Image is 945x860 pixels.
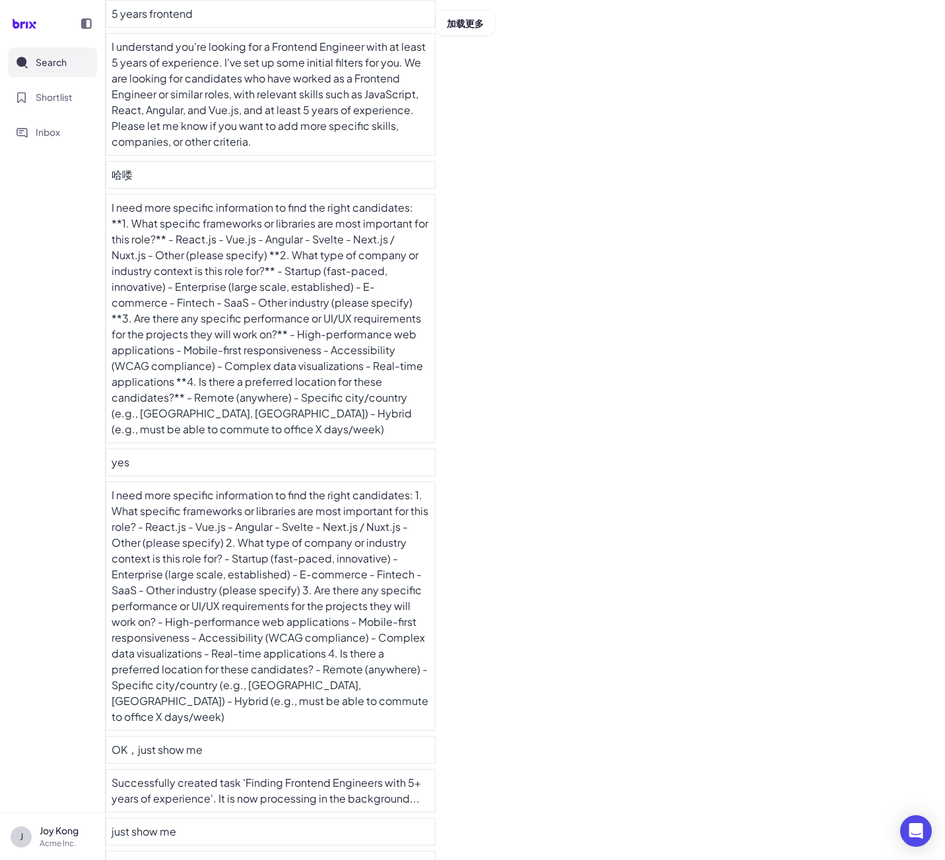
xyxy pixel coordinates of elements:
[106,448,436,476] div: yes
[436,11,495,36] button: 加载更多
[36,55,67,69] span: Search
[106,736,436,764] div: OK，just show me
[106,161,436,189] div: 哈喽
[8,47,97,77] button: Search
[36,125,60,139] span: Inbox
[106,33,436,156] div: I understand you're looking for a Frontend Engineer with at least 5 years of experience. I've set...
[106,769,436,813] div: Successfully created task 'Finding Frontend Engineers with 5+ years of experience'. It is now pro...
[20,830,23,844] span: J
[40,824,94,838] p: Joy Kong
[36,90,73,104] span: Shortlist
[8,117,97,147] button: Inbox
[106,818,436,845] div: just show me
[40,838,94,849] p: Acme Inc.
[8,82,97,112] button: Shortlist
[447,17,484,29] span: 加载更多
[106,194,436,443] div: I need more specific information to find the right candidates: **1. What specific frameworks or l...
[106,481,436,731] div: I need more specific information to find the right candidates: 1. What specific frameworks or lib...
[900,815,932,847] div: Open Intercom Messenger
